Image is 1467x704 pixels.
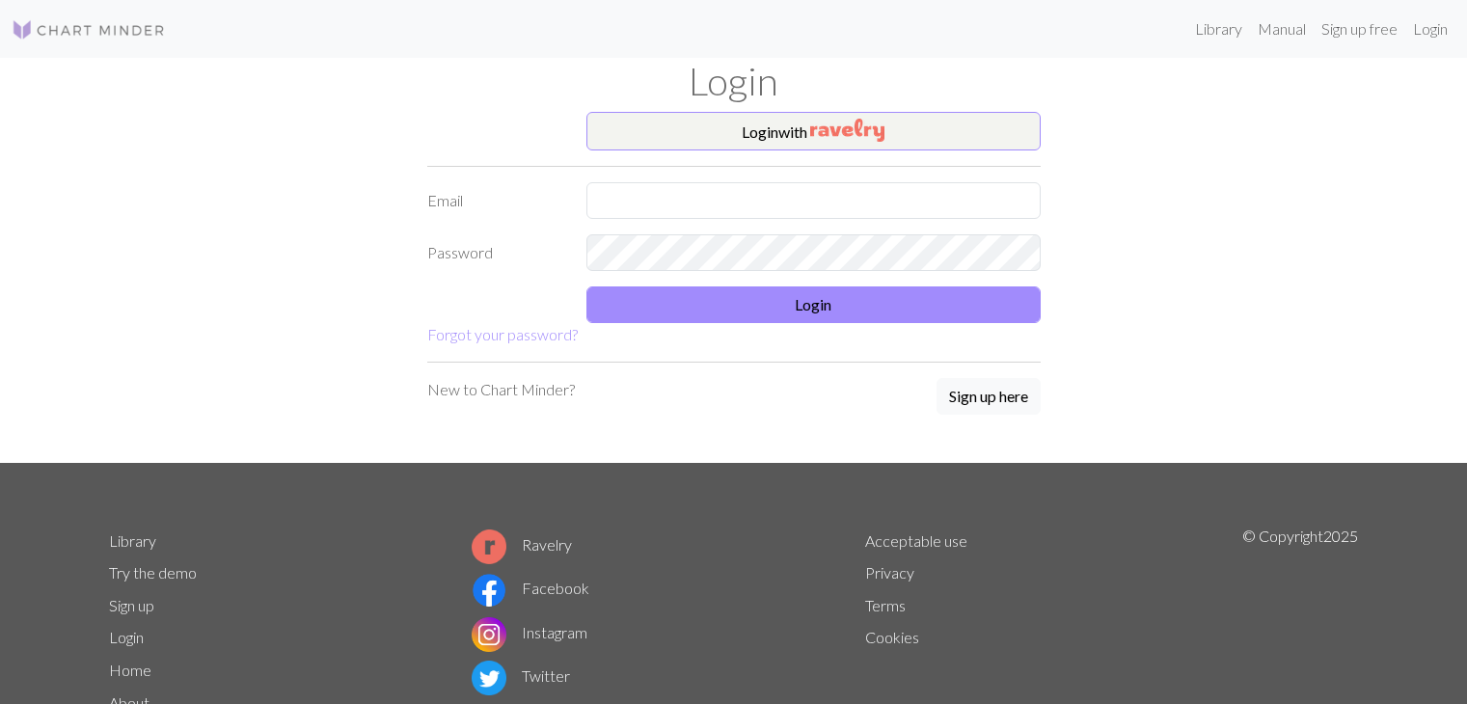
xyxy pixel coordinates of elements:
[427,325,578,343] a: Forgot your password?
[109,661,151,679] a: Home
[472,579,589,597] a: Facebook
[1314,10,1405,48] a: Sign up free
[865,628,919,646] a: Cookies
[109,563,197,582] a: Try the demo
[109,596,154,614] a: Sign up
[865,596,906,614] a: Terms
[472,529,506,564] img: Ravelry logo
[97,58,1371,104] h1: Login
[937,378,1041,415] button: Sign up here
[416,234,575,271] label: Password
[472,623,587,641] a: Instagram
[586,286,1041,323] button: Login
[1187,10,1250,48] a: Library
[109,531,156,550] a: Library
[810,119,884,142] img: Ravelry
[586,112,1041,150] button: Loginwith
[416,182,575,219] label: Email
[427,378,575,401] p: New to Chart Minder?
[472,666,570,685] a: Twitter
[937,378,1041,417] a: Sign up here
[1250,10,1314,48] a: Manual
[1405,10,1455,48] a: Login
[472,535,572,554] a: Ravelry
[472,617,506,652] img: Instagram logo
[865,531,967,550] a: Acceptable use
[472,573,506,608] img: Facebook logo
[12,18,166,41] img: Logo
[865,563,914,582] a: Privacy
[109,628,144,646] a: Login
[472,661,506,695] img: Twitter logo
